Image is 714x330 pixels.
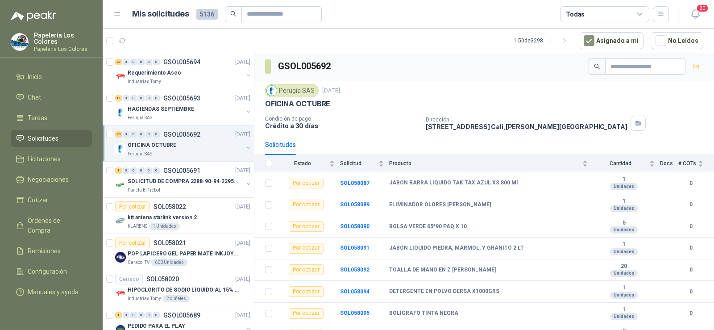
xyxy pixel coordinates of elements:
p: GSOL005694 [163,59,200,65]
div: 600 Unidades [151,259,187,266]
th: Producto [389,155,593,172]
a: Solicitudes [11,130,92,147]
span: Producto [389,160,581,167]
p: Caracol TV [128,259,149,266]
a: SOL058092 [340,267,369,273]
div: 0 [123,131,129,138]
p: SOL058022 [154,204,186,210]
img: Company Logo [115,288,126,299]
img: Logo peakr [11,11,56,21]
span: # COTs [678,160,696,167]
a: SOL058095 [340,310,369,316]
span: Manuales y ayuda [28,287,79,297]
p: Dirección [426,117,627,123]
b: BOLÍGRAFO TINTA NEGRA [389,310,458,317]
a: SOL058089 [340,201,369,208]
b: 1 [593,198,655,205]
p: OFICINA OCTUBRE [128,141,176,150]
div: 0 [153,95,160,101]
span: Cotizar [28,195,48,205]
img: Company Logo [115,71,126,82]
a: SOL058094 [340,288,369,295]
img: Company Logo [115,143,126,154]
th: # COTs [678,155,714,172]
div: 0 [145,59,152,65]
img: Company Logo [11,33,28,50]
b: JABON BARRA LIQUIDO TAK TAX AZUL X3.800 Ml [389,180,518,187]
div: 0 [138,131,145,138]
a: Tareas [11,109,92,126]
p: kit antena starlink version 2 [128,213,197,222]
a: Órdenes de Compra [11,212,92,239]
b: TOALLA DE MANO EN Z [PERSON_NAME] [389,267,496,274]
div: 1 [115,312,122,318]
div: 27 [115,59,122,65]
span: Configuración [28,267,67,276]
th: Cantidad [593,155,660,172]
span: Órdenes de Compra [28,216,83,235]
div: 0 [130,59,137,65]
div: Por cotizar [289,200,324,210]
div: 0 [153,131,160,138]
p: HACIENDAS SEPTIEMBRE [128,105,194,113]
p: OFICINA OCTUBRE [265,99,330,109]
a: Configuración [11,263,92,280]
p: [DATE] [322,87,340,95]
span: Solicitud [340,160,377,167]
a: SOL058091 [340,245,369,251]
span: Tareas [28,113,47,123]
b: 5 [593,220,655,227]
div: 23 [115,131,122,138]
p: SOL058021 [154,240,186,246]
span: 5136 [196,9,218,20]
span: Solicitudes [28,134,58,143]
div: 0 [145,312,152,318]
p: SOLICITUD DE COMPRA 2288-90-94-2295-96-2301-02-04 [128,177,239,186]
div: 1 - 50 de 3298 [514,33,572,48]
a: Negociaciones [11,171,92,188]
div: Por cotizar [289,308,324,319]
p: GSOL005692 [163,131,200,138]
a: Cotizar [11,192,92,209]
div: Por cotizar [289,264,324,275]
b: 20 [593,263,655,270]
div: 0 [145,131,152,138]
p: Crédito a 30 días [265,122,419,129]
div: 0 [130,167,137,174]
div: Unidades [610,292,638,299]
b: ELIMINADOR OLORES [PERSON_NAME] [389,201,491,209]
b: 0 [678,244,703,252]
div: Por cotizar [289,286,324,297]
div: 0 [130,95,137,101]
a: Por cotizarSOL058022[DATE] Company Logokit antena starlink version 2KLARENS1 Unidades [103,198,254,234]
span: Chat [28,92,41,102]
div: Unidades [610,248,638,255]
div: 0 [123,312,129,318]
span: 20 [696,4,709,13]
p: KLARENS [128,223,147,230]
div: 0 [130,131,137,138]
p: Condición de pago [265,116,419,122]
b: 0 [678,266,703,274]
p: [DATE] [235,275,250,284]
b: 0 [678,179,703,188]
span: search [594,63,600,70]
button: No Leídos [651,32,703,49]
b: DETERGENTE EN POLVO DERSA X1000GRS [389,288,499,295]
div: 0 [123,95,129,101]
a: SOL058087 [340,180,369,186]
a: 11 0 0 0 0 0 GSOL005693[DATE] Company LogoHACIENDAS SEPTIEMBREPerugia SAS [115,93,252,121]
div: Solicitudes [265,140,296,150]
p: Requerimiento Aseo [128,69,181,77]
span: Licitaciones [28,154,61,164]
p: [DATE] [235,203,250,211]
a: SOL058090 [340,223,369,230]
a: Manuales y ayuda [11,284,92,301]
span: Cantidad [593,160,648,167]
div: 0 [138,167,145,174]
p: HIPOCLORITO DE SODIO LÍQUIDO AL 15% CONT NETO 20L [128,286,239,294]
